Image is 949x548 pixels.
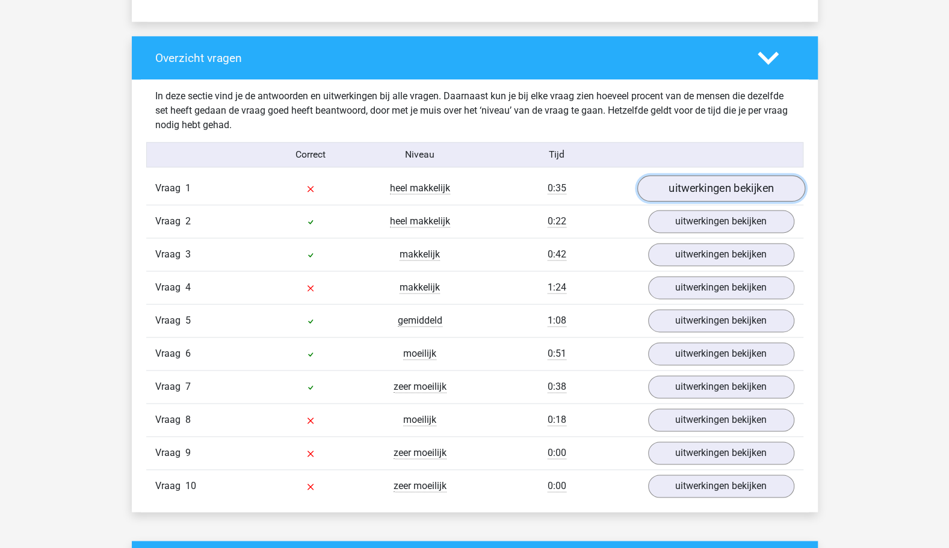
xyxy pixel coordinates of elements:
[400,248,440,260] span: makkelijk
[648,408,794,431] a: uitwerkingen bekijken
[394,381,447,393] span: zeer moeilijk
[155,479,185,493] span: Vraag
[548,381,566,393] span: 0:38
[185,414,191,425] span: 8
[403,348,436,360] span: moeilijk
[155,313,185,328] span: Vraag
[474,147,638,162] div: Tijd
[185,215,191,227] span: 2
[256,147,365,162] div: Correct
[365,147,475,162] div: Niveau
[648,243,794,266] a: uitwerkingen bekijken
[648,210,794,233] a: uitwerkingen bekijken
[155,214,185,229] span: Vraag
[185,182,191,194] span: 1
[648,276,794,299] a: uitwerkingen bekijken
[548,480,566,492] span: 0:00
[155,247,185,262] span: Vraag
[185,248,191,260] span: 3
[403,414,436,426] span: moeilijk
[390,215,450,227] span: heel makkelijk
[548,414,566,426] span: 0:18
[548,447,566,459] span: 0:00
[185,447,191,458] span: 9
[648,309,794,332] a: uitwerkingen bekijken
[394,447,447,459] span: zeer moeilijk
[548,282,566,294] span: 1:24
[155,346,185,361] span: Vraag
[155,51,740,65] h4: Overzicht vragen
[548,215,566,227] span: 0:22
[155,446,185,460] span: Vraag
[648,475,794,497] a: uitwerkingen bekijken
[185,315,191,326] span: 5
[155,380,185,394] span: Vraag
[548,182,566,194] span: 0:35
[394,480,447,492] span: zeer moeilijk
[155,181,185,195] span: Vraag
[146,89,803,132] div: In deze sectie vind je de antwoorden en uitwerkingen bij alle vragen. Daarnaast kun je bij elke v...
[185,282,191,293] span: 4
[155,280,185,295] span: Vraag
[400,282,440,294] span: makkelijk
[390,182,450,194] span: heel makkelijk
[185,480,196,491] span: 10
[398,315,442,327] span: gemiddeld
[648,375,794,398] a: uitwerkingen bekijken
[185,381,191,392] span: 7
[548,248,566,260] span: 0:42
[648,442,794,464] a: uitwerkingen bekijken
[648,342,794,365] a: uitwerkingen bekijken
[185,348,191,359] span: 6
[155,413,185,427] span: Vraag
[637,175,805,202] a: uitwerkingen bekijken
[548,348,566,360] span: 0:51
[548,315,566,327] span: 1:08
